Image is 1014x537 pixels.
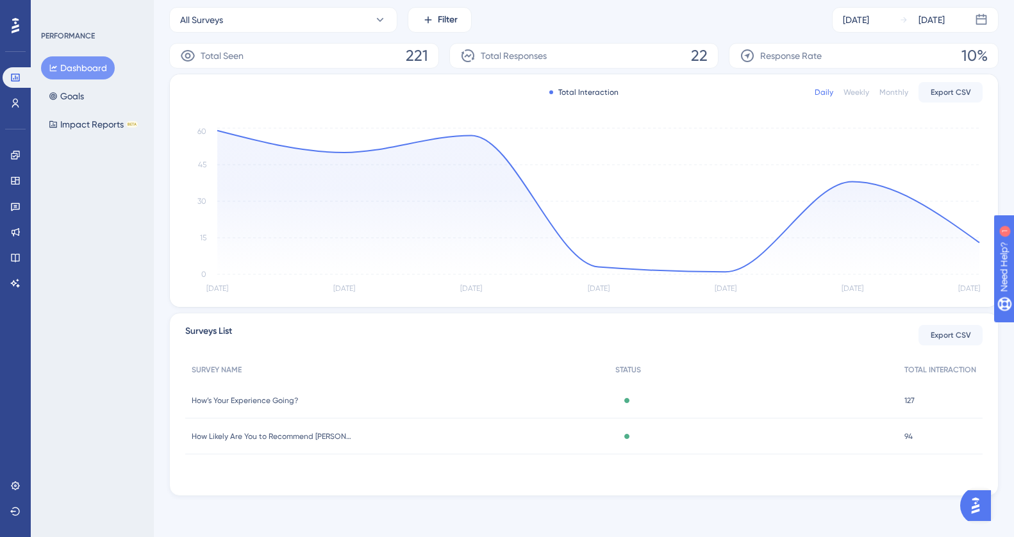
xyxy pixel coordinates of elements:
span: How Likely Are You to Recommend [PERSON_NAME]? [192,431,352,442]
div: Monthly [879,87,908,97]
span: Response Rate [760,48,822,63]
span: 10% [961,45,988,66]
span: How’s Your Experience Going? [192,395,298,406]
span: All Surveys [180,12,223,28]
span: Surveys List [185,324,232,347]
span: Total Responses [481,48,547,63]
span: 22 [691,45,708,66]
tspan: [DATE] [842,284,863,293]
tspan: [DATE] [460,284,482,293]
tspan: [DATE] [588,284,610,293]
div: Weekly [844,87,869,97]
span: SURVEY NAME [192,365,242,375]
tspan: [DATE] [958,284,980,293]
div: Total Interaction [549,87,619,97]
button: All Surveys [169,7,397,33]
span: Export CSV [931,87,971,97]
div: 1 [89,6,93,17]
div: [DATE] [918,12,945,28]
span: 127 [904,395,915,406]
div: [DATE] [843,12,869,28]
button: Goals [41,85,92,108]
tspan: 30 [197,197,206,206]
span: 221 [406,45,428,66]
span: 94 [904,431,913,442]
span: Filter [438,12,458,28]
button: Dashboard [41,56,115,79]
button: Impact ReportsBETA [41,113,145,136]
tspan: 45 [198,160,206,169]
button: Export CSV [918,82,983,103]
span: Total Seen [201,48,244,63]
tspan: [DATE] [715,284,736,293]
tspan: [DATE] [333,284,355,293]
div: Daily [815,87,833,97]
tspan: 15 [200,233,206,242]
tspan: 0 [201,270,206,279]
tspan: [DATE] [206,284,228,293]
div: PERFORMANCE [41,31,95,41]
tspan: 60 [197,127,206,136]
span: Need Help? [30,3,80,19]
button: Filter [408,7,472,33]
button: Export CSV [918,325,983,345]
iframe: UserGuiding AI Assistant Launcher [960,486,999,525]
span: Export CSV [931,330,971,340]
span: TOTAL INTERACTION [904,365,976,375]
span: STATUS [615,365,641,375]
div: BETA [126,121,138,128]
